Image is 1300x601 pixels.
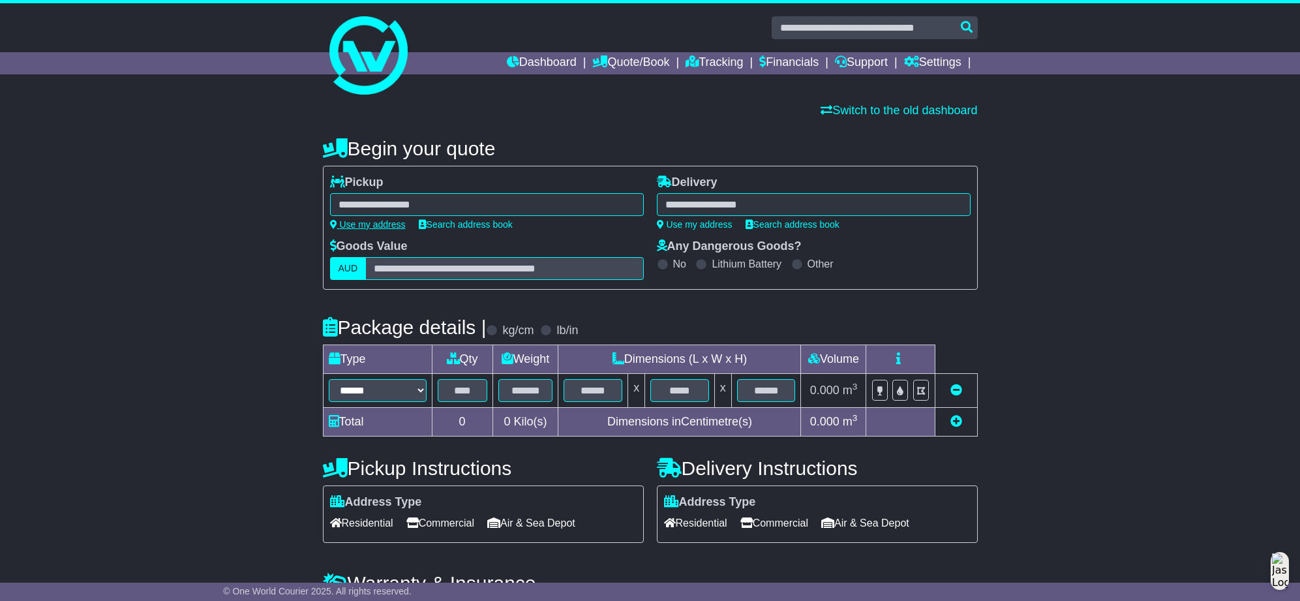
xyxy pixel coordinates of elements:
[223,586,412,596] span: © One World Courier 2025. All rights reserved.
[759,52,819,74] a: Financials
[628,374,645,408] td: x
[950,384,962,397] a: Remove this item
[740,513,808,533] span: Commercial
[330,257,367,280] label: AUD
[330,495,422,510] label: Address Type
[657,219,733,230] a: Use my address
[504,415,510,428] span: 0
[330,176,384,190] label: Pickup
[492,408,558,437] td: Kilo(s)
[592,52,669,74] a: Quote/Book
[821,104,977,117] a: Switch to the old dashboard
[714,374,731,408] td: x
[323,457,644,479] h4: Pickup Instructions
[487,513,575,533] span: Air & Sea Depot
[558,408,801,437] td: Dimensions in Centimetre(s)
[843,415,858,428] span: m
[664,513,727,533] span: Residential
[664,495,756,510] label: Address Type
[843,384,858,397] span: m
[835,52,888,74] a: Support
[323,572,978,594] h4: Warranty & Insurance
[419,219,513,230] a: Search address book
[821,513,909,533] span: Air & Sea Depot
[406,513,474,533] span: Commercial
[432,345,492,374] td: Qty
[810,384,839,397] span: 0.000
[323,408,432,437] td: Total
[330,239,408,254] label: Goods Value
[950,415,962,428] a: Add new item
[556,324,578,338] label: lb/in
[808,258,834,270] label: Other
[323,138,978,159] h4: Begin your quote
[853,413,858,423] sup: 3
[323,345,432,374] td: Type
[853,382,858,392] sup: 3
[673,258,686,270] label: No
[558,345,801,374] td: Dimensions (L x W x H)
[657,176,718,190] label: Delivery
[330,513,393,533] span: Residential
[492,345,558,374] td: Weight
[432,408,492,437] td: 0
[712,258,781,270] label: Lithium Battery
[801,345,866,374] td: Volume
[330,219,406,230] a: Use my address
[507,52,577,74] a: Dashboard
[904,52,961,74] a: Settings
[323,316,487,338] h4: Package details |
[657,239,802,254] label: Any Dangerous Goods?
[502,324,534,338] label: kg/cm
[810,415,839,428] span: 0.000
[746,219,839,230] a: Search address book
[657,457,978,479] h4: Delivery Instructions
[686,52,743,74] a: Tracking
